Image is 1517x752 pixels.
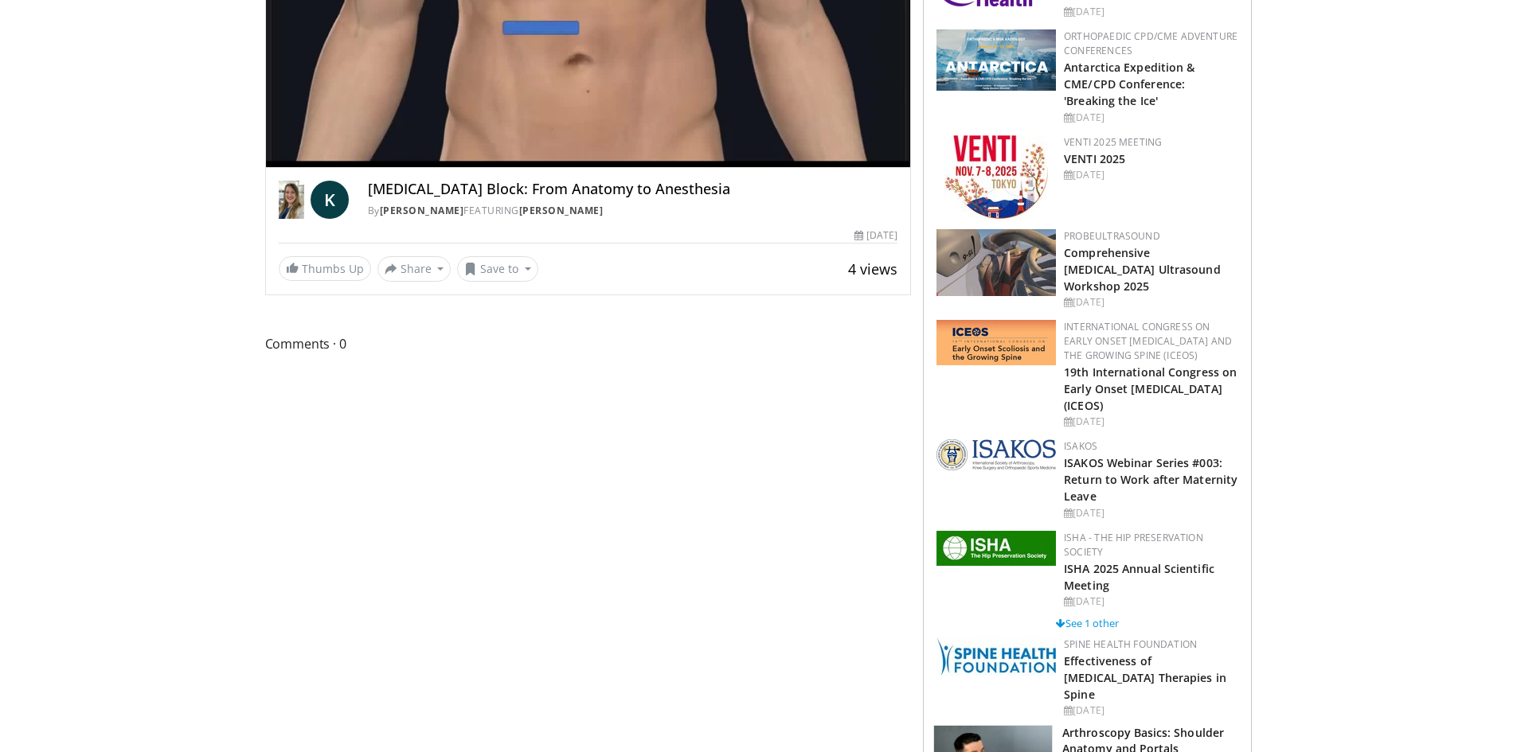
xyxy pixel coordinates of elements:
div: [DATE] [854,228,897,243]
a: [PERSON_NAME] [380,204,464,217]
div: [DATE] [1064,5,1238,19]
img: Dr. Katherine Vlasica [279,181,304,219]
a: Spine Health Foundation [1064,637,1197,651]
a: ISHA 2025 Annual Scientific Meeting [1064,561,1214,593]
a: See 1 other [1056,616,1119,630]
img: cda103ef-3d06-4b27-86e1-e0dffda84a25.jpg.150x105_q85_autocrop_double_scale_upscale_version-0.2.jpg [936,229,1056,296]
img: 8b60149d-3923-4e9b-9af3-af28be7bbd11.png.150x105_q85_autocrop_double_scale_upscale_version-0.2.png [936,320,1056,365]
a: VENTI 2025 Meeting [1064,135,1162,149]
h4: [MEDICAL_DATA] Block: From Anatomy to Anesthesia [368,181,897,198]
a: Thumbs Up [279,256,371,281]
a: Orthopaedic CPD/CME Adventure Conferences [1064,29,1237,57]
span: Comments 0 [265,333,912,354]
a: ISAKOS Webinar Series #003: Return to Work after Maternity Leave [1064,455,1237,504]
a: K [311,181,349,219]
a: Probeultrasound [1064,229,1160,243]
button: Save to [457,256,538,282]
div: By FEATURING [368,204,897,218]
a: Antarctica Expedition & CME/CPD Conference: 'Breaking the Ice' [1064,60,1194,108]
a: VENTI 2025 [1064,151,1125,166]
a: Comprehensive [MEDICAL_DATA] Ultrasound Workshop 2025 [1064,245,1221,294]
a: ISHA - The Hip Preservation Society [1064,531,1203,559]
img: 68ec02f3-9240-48e0-97fc-4f8a556c2e0a.png.150x105_q85_autocrop_double_scale_upscale_version-0.2.png [936,439,1056,470]
img: 57d53db2-a1b3-4664-83ec-6a5e32e5a601.png.150x105_q85_autocrop_double_scale_upscale_version-0.2.jpg [936,637,1056,676]
div: [DATE] [1064,295,1238,310]
a: [PERSON_NAME] [519,204,604,217]
a: 19th International Congress on Early Onset [MEDICAL_DATA] (ICEOS) [1064,364,1237,413]
div: [DATE] [1064,168,1238,182]
img: 923097bc-eeff-4ced-9ace-206d74fb6c4c.png.150x105_q85_autocrop_double_scale_upscale_version-0.2.png [936,29,1056,91]
a: International Congress on Early Onset [MEDICAL_DATA] and the Growing Spine (ICEOS) [1064,320,1232,362]
img: 60b07d42-b416-4309-bbc5-bc4062acd8fe.jpg.150x105_q85_autocrop_double_scale_upscale_version-0.2.jpg [944,135,1048,219]
span: 4 views [848,259,897,279]
div: [DATE] [1064,415,1238,429]
div: [DATE] [1064,594,1238,609]
div: [DATE] [1064,506,1238,520]
img: a9f71565-a949-43e5-a8b1-6790787a27eb.jpg.150x105_q85_autocrop_double_scale_upscale_version-0.2.jpg [936,531,1056,566]
div: [DATE] [1064,703,1238,718]
div: [DATE] [1064,111,1238,125]
a: ISAKOS [1064,439,1097,453]
button: Share [377,256,452,282]
a: Effectiveness of [MEDICAL_DATA] Therapies in Spine [1064,653,1226,702]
